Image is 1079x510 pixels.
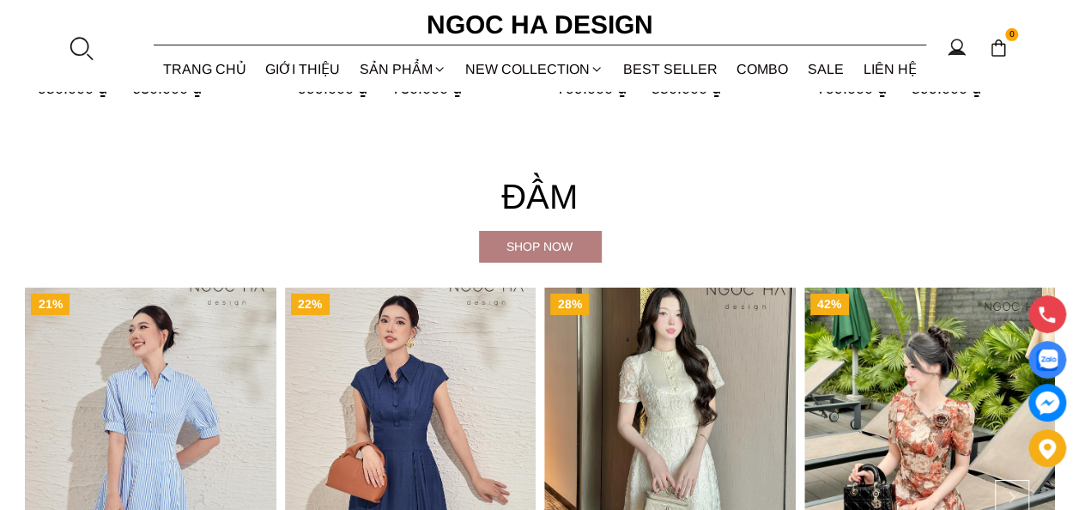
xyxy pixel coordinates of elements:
[1036,349,1058,371] img: Display image
[479,237,601,256] div: Shop now
[911,80,980,97] span: 599.000 ₫
[132,80,202,97] span: 630.000 ₫
[1028,384,1066,422] a: messenger
[154,46,257,92] a: TRANG CHỦ
[989,39,1008,58] img: img-CART-ICON-ksit0nf1
[350,46,457,92] div: SẢN PHẨM
[456,46,614,92] a: NEW COLLECTION
[652,80,721,97] span: 550.000 ₫
[479,231,601,262] a: Shop now
[853,46,926,92] a: LIÊN HỆ
[727,46,798,92] a: Combo
[1028,341,1066,379] a: Display image
[798,46,854,92] a: SALE
[614,46,728,92] a: BEST SELLER
[256,46,350,92] a: GIỚI THIỆU
[391,80,461,97] span: 730.000 ₫
[411,4,669,46] a: Ngoc Ha Design
[25,169,1055,224] h4: Đầm
[1005,28,1019,42] span: 0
